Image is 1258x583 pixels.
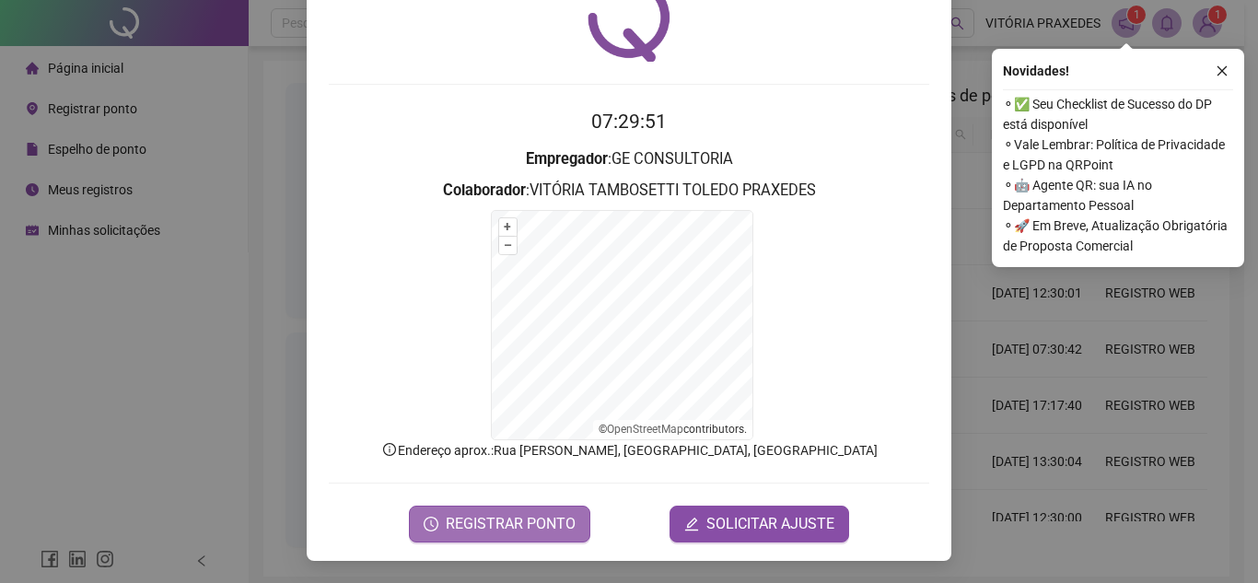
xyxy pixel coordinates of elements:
[670,506,849,542] button: editSOLICITAR AJUSTE
[381,441,398,458] span: info-circle
[1003,216,1233,256] span: ⚬ 🚀 Em Breve, Atualização Obrigatória de Proposta Comercial
[409,506,590,542] button: REGISTRAR PONTO
[424,517,438,531] span: clock-circle
[1003,175,1233,216] span: ⚬ 🤖 Agente QR: sua IA no Departamento Pessoal
[706,513,834,535] span: SOLICITAR AJUSTE
[329,179,929,203] h3: : VITÓRIA TAMBOSETTI TOLEDO PRAXEDES
[1003,134,1233,175] span: ⚬ Vale Lembrar: Política de Privacidade e LGPD na QRPoint
[329,147,929,171] h3: : GE CONSULTORIA
[1216,64,1229,77] span: close
[684,517,699,531] span: edit
[599,423,747,436] li: © contributors.
[499,218,517,236] button: +
[591,111,667,133] time: 07:29:51
[446,513,576,535] span: REGISTRAR PONTO
[499,237,517,254] button: –
[443,181,526,199] strong: Colaborador
[607,423,683,436] a: OpenStreetMap
[1003,61,1069,81] span: Novidades !
[329,440,929,461] p: Endereço aprox. : Rua [PERSON_NAME], [GEOGRAPHIC_DATA], [GEOGRAPHIC_DATA]
[526,150,608,168] strong: Empregador
[1003,94,1233,134] span: ⚬ ✅ Seu Checklist de Sucesso do DP está disponível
